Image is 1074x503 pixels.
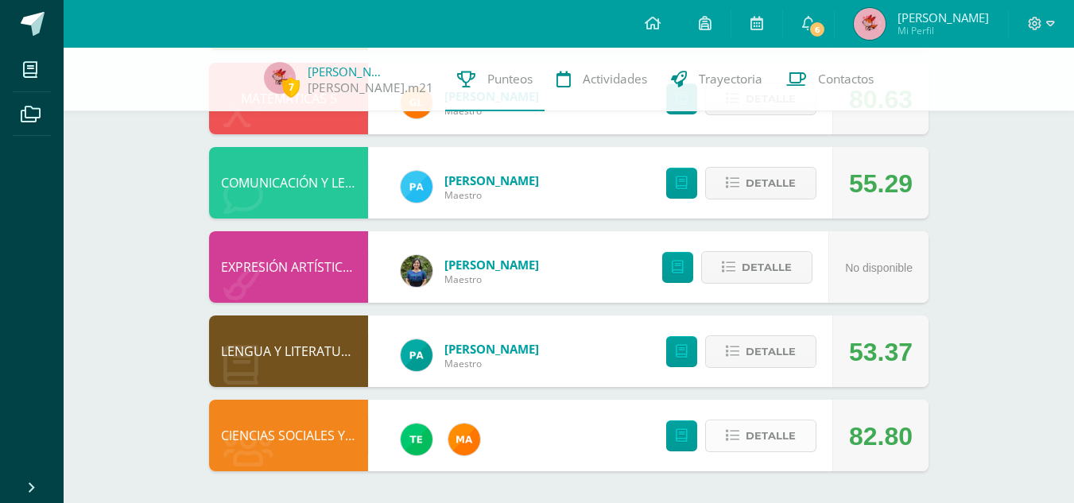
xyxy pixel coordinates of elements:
[583,71,647,87] span: Actividades
[448,424,480,455] img: 266030d5bbfb4fab9f05b9da2ad38396.png
[659,48,774,111] a: Trayectoria
[308,79,433,96] a: [PERSON_NAME].m21
[401,339,432,371] img: 53dbe22d98c82c2b31f74347440a2e81.png
[818,71,874,87] span: Contactos
[705,420,816,452] button: Detalle
[746,168,796,198] span: Detalle
[264,62,296,94] img: c0eb676bdbe1978448993a07a0686fd3.png
[209,315,368,387] div: LENGUA Y LITERATURA 5
[898,10,989,25] span: [PERSON_NAME]
[444,341,539,357] a: [PERSON_NAME]
[705,167,816,199] button: Detalle
[401,171,432,203] img: 4d02e55cc8043f0aab29493a7075c5f8.png
[282,77,300,97] span: 7
[849,400,913,472] div: 82.80
[849,148,913,219] div: 55.29
[854,8,886,40] img: c0eb676bdbe1978448993a07a0686fd3.png
[808,21,826,38] span: 6
[444,357,539,370] span: Maestro
[444,188,539,202] span: Maestro
[444,172,539,188] a: [PERSON_NAME]
[774,48,886,111] a: Contactos
[746,337,796,366] span: Detalle
[209,400,368,471] div: CIENCIAS SOCIALES Y FORMACIÓN CIUDADANA 5
[209,147,368,219] div: COMUNICACIÓN Y LENGUAJE L3 (INGLÉS)
[898,24,989,37] span: Mi Perfil
[487,71,533,87] span: Punteos
[849,316,913,388] div: 53.37
[705,335,816,368] button: Detalle
[746,421,796,451] span: Detalle
[444,257,539,273] a: [PERSON_NAME]
[308,64,387,79] a: [PERSON_NAME]
[701,251,812,284] button: Detalle
[742,253,792,282] span: Detalle
[545,48,659,111] a: Actividades
[445,48,545,111] a: Punteos
[209,231,368,303] div: EXPRESIÓN ARTÍSTICA (MOVIMIENTO)
[845,261,913,274] span: No disponible
[401,255,432,287] img: 36627948da5af62e6e4d36ba7d792ec8.png
[444,273,539,286] span: Maestro
[699,71,762,87] span: Trayectoria
[401,424,432,455] img: 43d3dab8d13cc64d9a3940a0882a4dc3.png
